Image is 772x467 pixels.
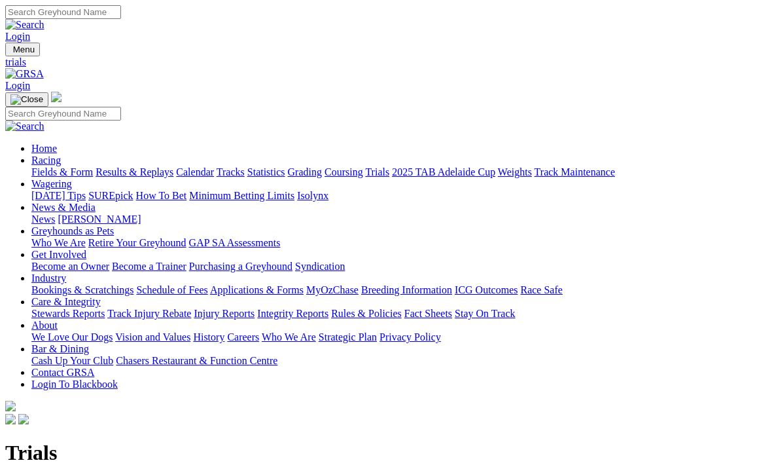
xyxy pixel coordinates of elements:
[96,166,173,177] a: Results & Replays
[31,237,86,248] a: Who We Are
[31,343,89,354] a: Bar & Dining
[58,214,141,225] a: [PERSON_NAME]
[404,308,452,319] a: Fact Sheets
[31,178,72,189] a: Wagering
[5,31,30,42] a: Login
[5,19,44,31] img: Search
[31,190,767,202] div: Wagering
[5,107,121,121] input: Search
[498,166,532,177] a: Weights
[193,331,224,343] a: History
[535,166,615,177] a: Track Maintenance
[5,5,121,19] input: Search
[31,261,109,272] a: Become an Owner
[455,284,518,295] a: ICG Outcomes
[5,80,30,91] a: Login
[227,331,259,343] a: Careers
[361,284,452,295] a: Breeding Information
[297,190,328,201] a: Isolynx
[257,308,328,319] a: Integrity Reports
[5,43,40,56] button: Toggle navigation
[31,296,101,307] a: Care & Integrity
[331,308,402,319] a: Rules & Policies
[295,261,345,272] a: Syndication
[31,214,767,225] div: News & Media
[31,237,767,249] div: Greyhounds as Pets
[18,414,29,424] img: twitter.svg
[319,331,377,343] a: Strategic Plan
[5,441,767,465] h1: Trials
[31,331,113,343] a: We Love Our Dogs
[31,166,93,177] a: Fields & Form
[112,261,186,272] a: Become a Trainer
[288,166,322,177] a: Grading
[31,214,55,225] a: News
[31,143,57,154] a: Home
[31,284,767,296] div: Industry
[31,272,66,284] a: Industry
[262,331,316,343] a: Who We Are
[189,237,281,248] a: GAP SA Assessments
[31,331,767,343] div: About
[107,308,191,319] a: Track Injury Rebate
[325,166,363,177] a: Coursing
[217,166,245,177] a: Tracks
[115,331,190,343] a: Vision and Values
[176,166,214,177] a: Calendar
[116,355,277,366] a: Chasers Restaurant & Function Centre
[5,56,767,68] a: trials
[31,166,767,178] div: Racing
[31,320,58,331] a: About
[31,261,767,272] div: Get Involved
[5,414,16,424] img: facebook.svg
[13,45,35,54] span: Menu
[365,166,389,177] a: Trials
[31,225,114,236] a: Greyhounds as Pets
[10,94,43,105] img: Close
[31,249,86,260] a: Get Involved
[136,284,207,295] a: Schedule of Fees
[194,308,254,319] a: Injury Reports
[31,355,113,366] a: Cash Up Your Club
[88,237,186,248] a: Retire Your Greyhound
[31,284,133,295] a: Bookings & Scratchings
[392,166,495,177] a: 2025 TAB Adelaide Cup
[51,92,61,102] img: logo-grsa-white.png
[5,121,44,132] img: Search
[31,190,86,201] a: [DATE] Tips
[455,308,515,319] a: Stay On Track
[31,155,61,166] a: Racing
[31,308,767,320] div: Care & Integrity
[31,202,96,213] a: News & Media
[31,355,767,367] div: Bar & Dining
[31,379,118,390] a: Login To Blackbook
[31,308,105,319] a: Stewards Reports
[210,284,304,295] a: Applications & Forms
[247,166,285,177] a: Statistics
[306,284,359,295] a: MyOzChase
[5,401,16,411] img: logo-grsa-white.png
[88,190,133,201] a: SUREpick
[189,261,292,272] a: Purchasing a Greyhound
[520,284,562,295] a: Race Safe
[379,331,441,343] a: Privacy Policy
[136,190,187,201] a: How To Bet
[189,190,294,201] a: Minimum Betting Limits
[31,367,94,378] a: Contact GRSA
[5,92,48,107] button: Toggle navigation
[5,68,44,80] img: GRSA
